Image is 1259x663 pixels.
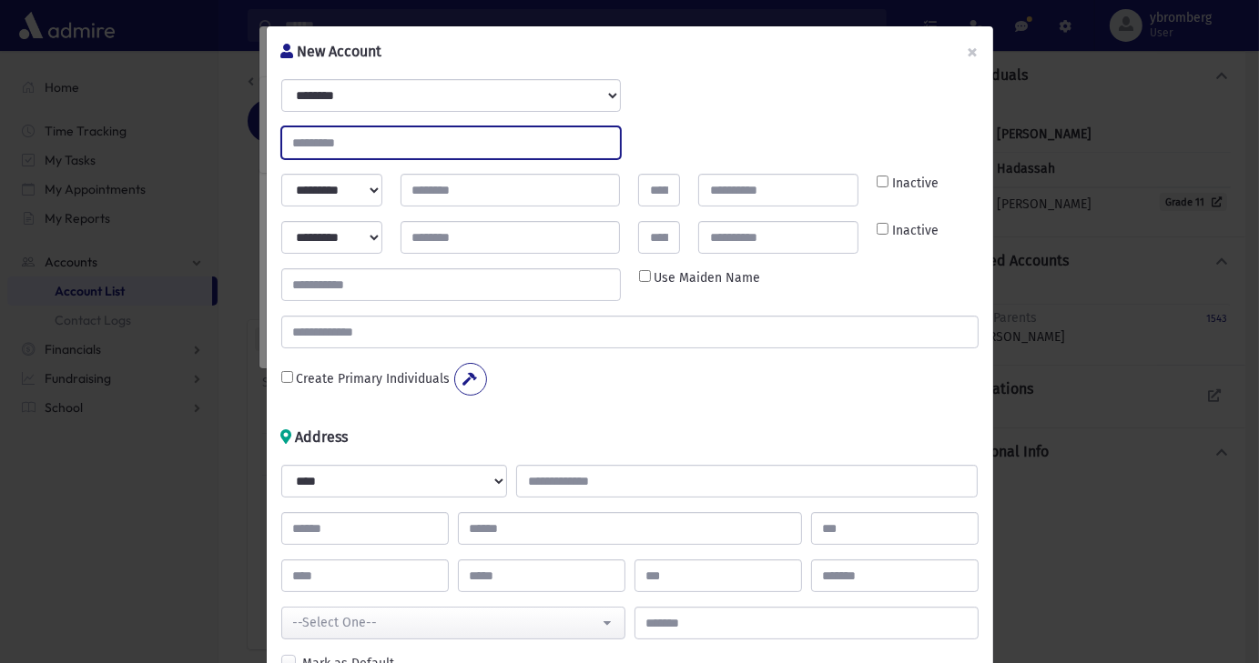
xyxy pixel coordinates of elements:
[892,221,939,240] label: Inactive
[953,26,993,77] button: ×
[281,427,349,448] h6: Address
[281,41,382,63] h6: New Account
[655,268,761,287] label: Use Maiden Name
[281,607,625,639] button: --Select One--
[297,369,451,388] label: Create Primary Individuals
[293,613,599,632] div: --Select One--
[892,174,939,193] label: Inactive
